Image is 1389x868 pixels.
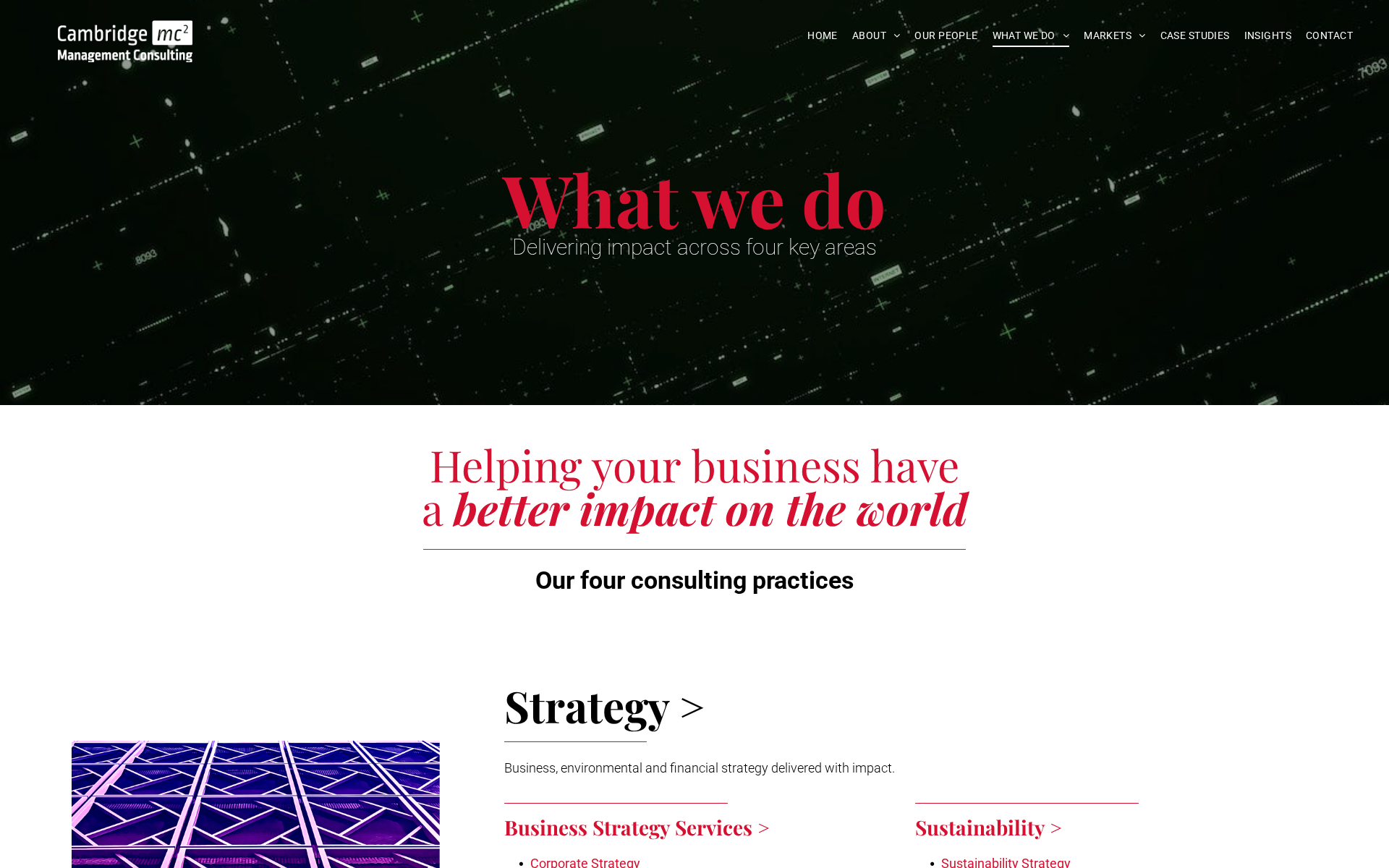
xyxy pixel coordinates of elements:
span: Our four consulting practices [535,566,854,595]
span: Delivering impact across four key areas [512,234,877,260]
span: Business, environmental and financial strategy delivered with impact. [504,760,895,775]
a: WHAT WE DO [985,25,1077,47]
img: Go to Homepage [58,20,192,62]
span: better impact on the world [454,479,968,537]
a: MARKETS [1076,25,1152,47]
span: Helping your business have a [422,435,960,537]
a: ABOUT [845,25,908,47]
a: INSIGHTS [1237,25,1299,47]
span: What we do [503,150,886,247]
span: Strategy > [504,676,705,734]
a: HOME [800,25,845,47]
a: Business Strategy Services > [504,814,770,841]
a: CONTACT [1299,25,1360,47]
a: Sustainability > [915,814,1062,841]
a: OUR PEOPLE [907,25,985,47]
a: CASE STUDIES [1153,25,1237,47]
